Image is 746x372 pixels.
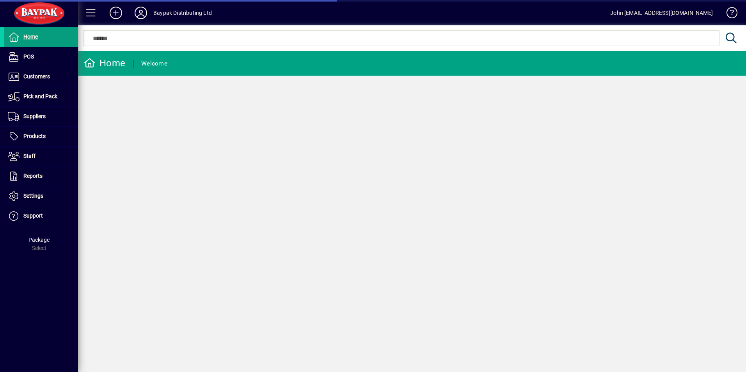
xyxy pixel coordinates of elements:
[4,167,78,186] a: Reports
[23,53,34,60] span: POS
[4,87,78,106] a: Pick and Pack
[128,6,153,20] button: Profile
[610,7,713,19] div: John [EMAIL_ADDRESS][DOMAIN_NAME]
[141,57,167,70] div: Welcome
[4,127,78,146] a: Products
[4,47,78,67] a: POS
[23,73,50,80] span: Customers
[4,107,78,126] a: Suppliers
[4,186,78,206] a: Settings
[23,113,46,119] span: Suppliers
[4,206,78,226] a: Support
[23,173,43,179] span: Reports
[84,57,125,69] div: Home
[23,153,36,159] span: Staff
[23,34,38,40] span: Home
[28,237,50,243] span: Package
[153,7,212,19] div: Baypak Distributing Ltd
[23,193,43,199] span: Settings
[23,93,57,99] span: Pick and Pack
[4,67,78,87] a: Customers
[4,147,78,166] a: Staff
[721,2,736,27] a: Knowledge Base
[23,133,46,139] span: Products
[103,6,128,20] button: Add
[23,213,43,219] span: Support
